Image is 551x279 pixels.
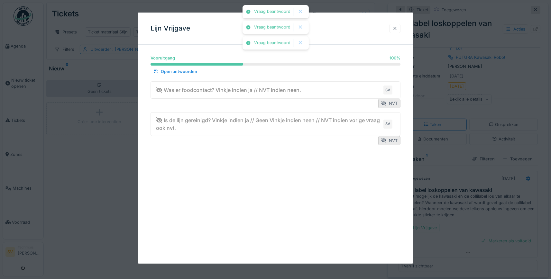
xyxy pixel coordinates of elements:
[151,67,200,76] div: Open antwoorden
[390,55,400,61] div: 100 %
[254,9,290,14] div: Vraag beantwoord
[254,40,290,46] div: Vraag beantwoord
[378,99,400,108] div: NVT
[151,55,175,61] div: Vooruitgang
[156,116,381,132] div: Is de lijn gereinigd? Vinkje indien ja // Geen Vinkje indien neen // NVT indien vorige vraag ook ...
[383,85,392,94] div: SV
[151,24,190,32] h3: Lijn Vrijgave
[153,84,398,96] summary: Was er foodcontact? Vinkje indien ja // NVT indien neen.SV
[153,115,398,133] summary: Is de lijn gereinigd? Vinkje indien ja // Geen Vinkje indien neen // NVT indien vorige vraag ook ...
[156,86,301,94] div: Was er foodcontact? Vinkje indien ja // NVT indien neen.
[254,25,290,30] div: Vraag beantwoord
[378,136,400,145] div: NVT
[151,63,400,66] progress: 100 %
[383,120,392,129] div: SV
